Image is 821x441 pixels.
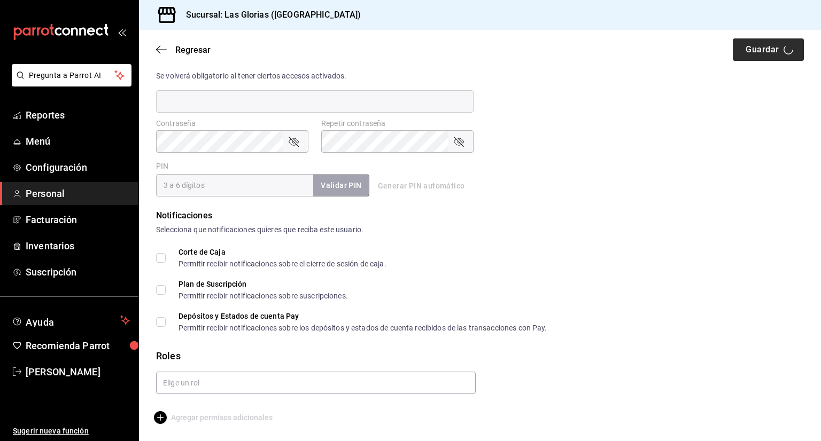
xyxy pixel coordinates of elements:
[26,338,130,353] span: Recomienda Parrot
[13,426,130,437] span: Sugerir nueva función
[26,186,130,201] span: Personal
[26,239,130,253] span: Inventarios
[156,120,308,127] label: Contraseña
[156,162,168,170] label: PIN
[26,160,130,175] span: Configuración
[179,260,386,267] div: Permitir recibir notificaciones sobre el cierre de sesión de caja.
[156,224,804,235] div: Selecciona que notificaciones quieres que reciba este usuario.
[156,209,804,222] div: Notificaciones
[26,365,130,379] span: [PERSON_NAME]
[7,77,131,89] a: Pregunta a Parrot AI
[118,28,126,36] button: open_drawer_menu
[179,248,386,256] div: Corte de Caja
[179,292,348,300] div: Permitir recibir notificaciones sobre suscripciones.
[156,45,211,55] button: Regresar
[321,120,474,127] label: Repetir contraseña
[26,212,130,227] span: Facturación
[175,45,211,55] span: Regresar
[26,314,116,327] span: Ayuda
[179,324,547,332] div: Permitir recibir notificaciones sobre los depósitos y estados de cuenta recibidos de las transacc...
[26,265,130,279] span: Suscripción
[179,312,547,320] div: Depósitos y Estados de cuenta Pay
[156,70,474,82] div: Se volverá obligatorio al tener ciertos accesos activados.
[177,9,361,21] h3: Sucursal: Las Glorias ([GEOGRAPHIC_DATA])
[12,64,131,86] button: Pregunta a Parrot AI
[29,70,115,81] span: Pregunta a Parrot AI
[156,174,313,196] input: 3 a 6 dígitos
[179,280,348,288] div: Plan de Suscripción
[26,134,130,148] span: Menú
[26,108,130,122] span: Reportes
[156,349,804,363] div: Roles
[156,372,476,394] input: Elige un rol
